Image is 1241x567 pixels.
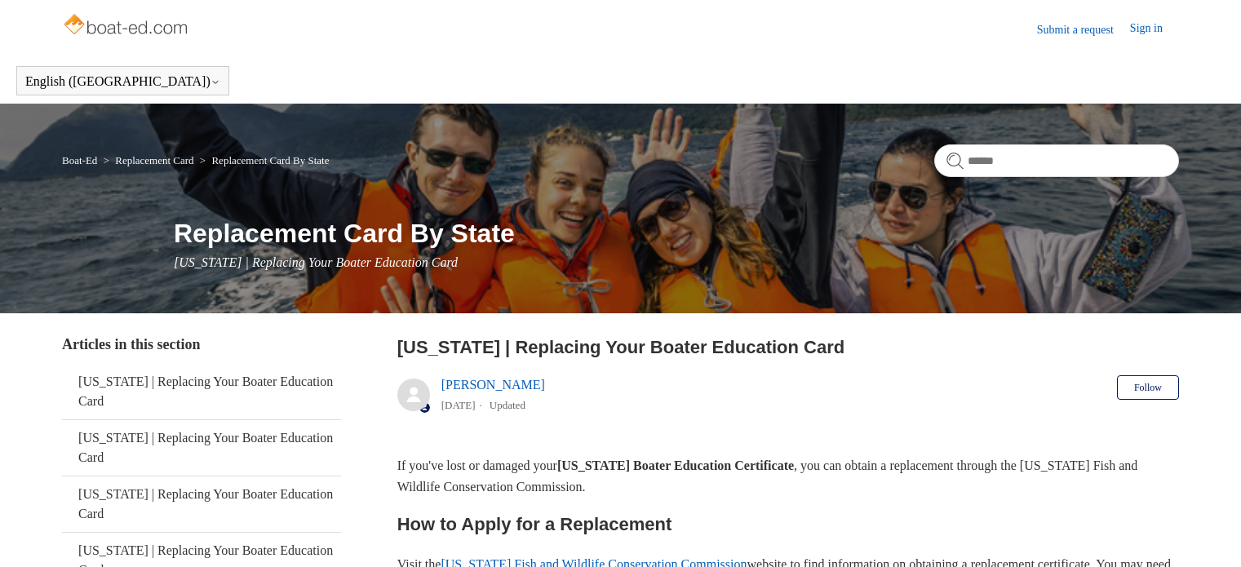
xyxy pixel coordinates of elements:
a: Replacement Card By State [211,154,329,166]
a: [US_STATE] | Replacing Your Boater Education Card [62,420,341,476]
a: [US_STATE] | Replacing Your Boater Education Card [62,364,341,419]
p: If you've lost or damaged your , you can obtain a replacement through the [US_STATE] Fish and Wil... [397,455,1179,497]
time: 05/23/2024, 10:55 [441,399,476,411]
span: Articles in this section [62,336,200,352]
input: Search [934,144,1179,177]
li: Replacement Card [100,154,197,166]
a: Sign in [1130,20,1179,39]
li: Boat-Ed [62,154,100,166]
div: Live chat [1186,512,1229,555]
li: Updated [490,399,525,411]
h2: Florida | Replacing Your Boater Education Card [397,334,1179,361]
a: Submit a request [1037,21,1130,38]
span: [US_STATE] | Replacing Your Boater Education Card [174,255,458,269]
img: Boat-Ed Help Center home page [62,10,192,42]
h2: How to Apply for a Replacement [397,510,1179,538]
li: Replacement Card By State [197,154,330,166]
button: Follow Article [1117,375,1179,400]
strong: [US_STATE] Boater Education Certificate [557,458,794,472]
button: English ([GEOGRAPHIC_DATA]) [25,74,220,89]
a: Replacement Card [115,154,193,166]
a: Boat-Ed [62,154,97,166]
a: [PERSON_NAME] [441,378,545,392]
h1: Replacement Card By State [174,214,1179,253]
a: [US_STATE] | Replacing Your Boater Education Card [62,476,341,532]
